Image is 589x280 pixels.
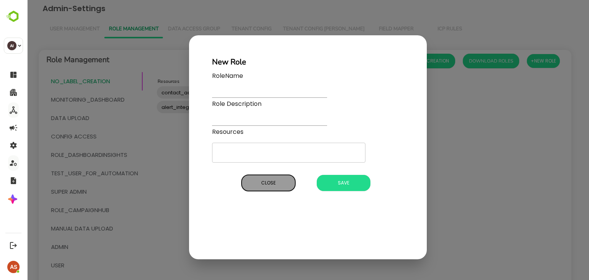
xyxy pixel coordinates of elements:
span: Save [294,178,340,188]
img: BambooboxLogoMark.f1c84d78b4c51b1a7b5f700c9845e183.svg [4,9,23,24]
span: Close [219,178,265,188]
button: Logout [8,240,18,250]
label: RoleName [185,71,300,81]
label: Role Description [185,99,300,109]
div: AS [7,261,20,273]
div: AI [7,41,16,50]
h2: New Role [185,56,377,68]
button: Close [215,175,268,191]
label: Resources [185,127,217,137]
button: Save [290,175,344,191]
